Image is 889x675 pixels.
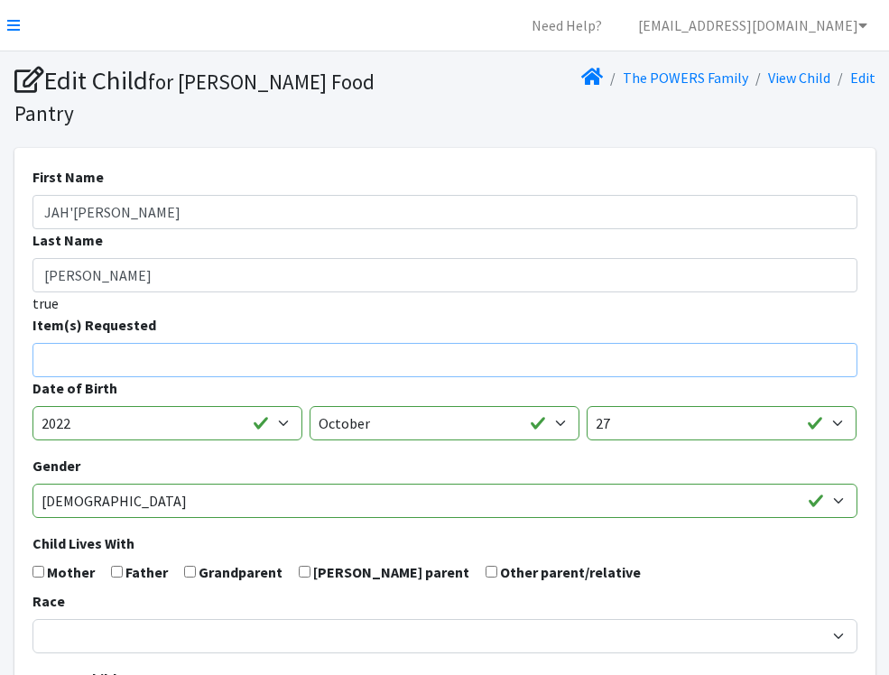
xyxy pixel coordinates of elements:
label: Other parent/relative [500,561,641,583]
label: Grandparent [199,561,282,583]
label: Race [32,590,65,612]
small: for [PERSON_NAME] Food Pantry [14,69,375,126]
label: Gender [32,455,80,476]
label: Last Name [32,229,103,251]
label: Date of Birth [32,377,117,399]
a: The POWERS Family [623,69,748,87]
label: Child Lives With [32,532,134,554]
label: Mother [47,561,95,583]
a: View Child [768,69,830,87]
label: Father [125,561,168,583]
a: Edit [850,69,875,87]
label: Item(s) Requested [32,314,156,336]
label: [PERSON_NAME] parent [313,561,469,583]
a: Need Help? [517,7,616,43]
a: [EMAIL_ADDRESS][DOMAIN_NAME] [624,7,882,43]
h1: Edit Child [14,65,439,127]
label: First Name [32,166,104,188]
